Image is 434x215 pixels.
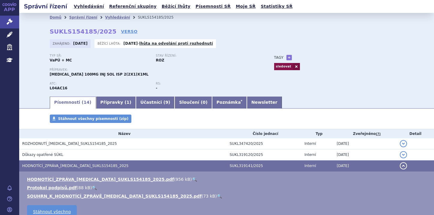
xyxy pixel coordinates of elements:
[19,2,72,10] h2: Správní řízení
[123,41,138,46] strong: [DATE]
[22,153,63,157] span: Důkazy opatřené SÚKL
[301,129,334,138] th: Typ
[22,164,129,168] span: HODNOTÍCÍ_ZPRÁVA_TREMFYA_SUKLS154185_2025
[27,193,428,199] li: ( )
[27,185,77,190] a: Protokol podpisů.pdf
[58,117,129,121] span: Stáhnout všechny písemnosti (zip)
[105,15,130,19] a: Vyhledávání
[165,100,168,105] span: 9
[334,138,397,149] td: [DATE]
[175,97,212,109] a: Sloučení (0)
[247,97,282,109] a: Newsletter
[19,129,227,138] th: Název
[334,149,397,160] td: [DATE]
[50,28,117,35] strong: SUKLS154185/2025
[121,28,137,34] a: VERSO
[127,100,130,105] span: 1
[400,162,407,169] button: detail
[376,132,381,136] abbr: (?)
[50,82,150,85] p: ATC:
[69,15,97,19] a: Správní řízení
[50,97,96,109] a: Písemnosti (14)
[50,68,262,72] p: Přípravek:
[27,185,428,191] li: ( )
[156,58,164,62] strong: ROZ
[139,41,213,46] a: lhůta na odvolání proti rozhodnutí
[274,54,284,61] h3: Tagy
[50,115,132,123] a: Stáhnout všechny písemnosti (zip)
[227,138,301,149] td: SUKL347420/2025
[175,177,190,182] span: 956 kB
[203,100,206,105] span: 0
[304,153,316,157] span: Interní
[192,177,197,182] a: 🔍
[203,194,215,199] span: 73 kB
[334,129,397,138] th: Zveřejněno
[304,142,316,146] span: Interní
[217,194,222,199] a: 🔍
[50,58,72,62] strong: VaPÚ + MC
[234,2,257,10] a: Moje SŘ
[27,194,202,199] a: SOUHRN_K_HODNOTÍCÍ_ZPRÁVĚ_[MEDICAL_DATA]_SUKLS154185_2025.pdf
[136,97,175,109] a: Účastníci (9)
[27,177,174,182] a: HODNOTÍCÍ_ZPRÁVA_[MEDICAL_DATA]_SUKLS154185_2025.pdf
[274,63,293,70] a: sledovat
[97,41,122,46] span: Běžící lhůta:
[50,15,61,19] a: Domů
[304,164,316,168] span: Interní
[286,55,292,60] a: +
[138,13,181,22] li: SUKLS154185/2025
[84,100,89,105] span: 14
[194,2,232,10] a: Písemnosti SŘ
[92,185,97,190] a: 🔍
[227,149,301,160] td: SUKL319120/2025
[227,160,301,172] td: SUKL319141/2025
[400,140,407,147] button: detail
[259,2,294,10] a: Statistiky SŘ
[397,129,434,138] th: Detail
[27,176,428,182] li: ( )
[227,129,301,138] th: Číslo jednací
[156,54,256,58] p: Stav řízení:
[22,142,117,146] span: ROZHODNUTÍ_TREMFYA_SUKLS154185_2025
[78,185,90,190] span: 88 kB
[156,82,256,85] p: RS:
[53,41,72,46] span: Zahájeno:
[123,41,213,46] p: -
[107,2,158,10] a: Referenční skupiny
[50,72,149,76] span: [MEDICAL_DATA] 100MG INJ SOL ISP 2(2X1)X1ML
[400,151,407,158] button: detail
[50,54,150,58] p: Typ SŘ:
[96,97,136,109] a: Přípravky (1)
[73,41,88,46] strong: [DATE]
[156,86,157,90] strong: -
[160,2,192,10] a: Běžící lhůty
[50,86,67,90] strong: GUSELKUMAB
[212,97,247,109] a: Poznámka*
[334,160,397,172] td: [DATE]
[72,2,106,10] a: Vyhledávání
